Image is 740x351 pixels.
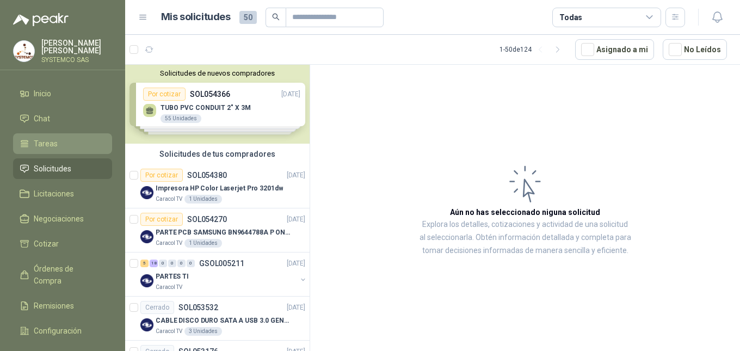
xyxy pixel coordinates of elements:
[13,295,112,316] a: Remisiones
[125,297,310,341] a: CerradoSOL053532[DATE] Company LogoCABLE DISCO DURO SATA A USB 3.0 GENERICOCaracol TV3 Unidades
[13,108,112,129] a: Chat
[156,316,291,326] p: CABLE DISCO DURO SATA A USB 3.0 GENERICO
[13,208,112,229] a: Negociaciones
[559,11,582,23] div: Todas
[178,304,218,311] p: SOL053532
[140,230,153,243] img: Company Logo
[140,213,183,226] div: Por cotizar
[159,260,167,267] div: 0
[125,144,310,164] div: Solicitudes de tus compradores
[177,260,186,267] div: 0
[287,303,305,313] p: [DATE]
[156,227,291,238] p: PARTE PCB SAMSUNG BN9644788A P ONECONNE
[34,88,51,100] span: Inicio
[125,65,310,144] div: Solicitudes de nuevos compradoresPor cotizarSOL054366[DATE] TUBO PVC CONDUIT 2" X 3M55 UnidadesPo...
[140,257,307,292] a: 5 18 0 0 0 0 GSOL005211[DATE] Company LogoPARTES TICaracol TV
[125,164,310,208] a: Por cotizarSOL054380[DATE] Company LogoImpresora HP Color Laserjet Pro 3201dwCaracol TV1 Unidades
[13,133,112,154] a: Tareas
[156,283,182,292] p: Caracol TV
[41,39,112,54] p: [PERSON_NAME] [PERSON_NAME]
[187,260,195,267] div: 0
[184,327,222,336] div: 3 Unidades
[187,171,227,179] p: SOL054380
[156,239,182,248] p: Caracol TV
[129,69,305,77] button: Solicitudes de nuevos compradores
[450,206,600,218] h3: Aún no has seleccionado niguna solicitud
[184,239,222,248] div: 1 Unidades
[34,113,50,125] span: Chat
[156,327,182,336] p: Caracol TV
[34,325,82,337] span: Configuración
[156,183,283,194] p: Impresora HP Color Laserjet Pro 3201dw
[34,238,59,250] span: Cotizar
[13,183,112,204] a: Licitaciones
[13,233,112,254] a: Cotizar
[34,188,74,200] span: Licitaciones
[34,300,74,312] span: Remisiones
[287,170,305,181] p: [DATE]
[34,263,102,287] span: Órdenes de Compra
[13,83,112,104] a: Inicio
[140,301,174,314] div: Cerrado
[168,260,176,267] div: 0
[41,57,112,63] p: SYSTEMCO SAS
[140,318,153,331] img: Company Logo
[156,195,182,204] p: Caracol TV
[287,214,305,225] p: [DATE]
[140,169,183,182] div: Por cotizar
[575,39,654,60] button: Asignado a mi
[419,218,631,257] p: Explora los detalles, cotizaciones y actividad de una solicitud al seleccionarla. Obtén informaci...
[150,260,158,267] div: 18
[140,186,153,199] img: Company Logo
[156,272,189,282] p: PARTES TI
[499,41,566,58] div: 1 - 50 de 124
[161,9,231,25] h1: Mis solicitudes
[13,258,112,291] a: Órdenes de Compra
[140,274,153,287] img: Company Logo
[140,260,149,267] div: 5
[13,321,112,341] a: Configuración
[187,215,227,223] p: SOL054270
[287,258,305,269] p: [DATE]
[663,39,727,60] button: No Leídos
[199,260,244,267] p: GSOL005211
[34,213,84,225] span: Negociaciones
[14,41,34,61] img: Company Logo
[272,13,280,21] span: search
[34,138,58,150] span: Tareas
[184,195,222,204] div: 1 Unidades
[239,11,257,24] span: 50
[13,158,112,179] a: Solicitudes
[13,13,69,26] img: Logo peakr
[125,208,310,253] a: Por cotizarSOL054270[DATE] Company LogoPARTE PCB SAMSUNG BN9644788A P ONECONNECaracol TV1 Unidades
[34,163,71,175] span: Solicitudes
